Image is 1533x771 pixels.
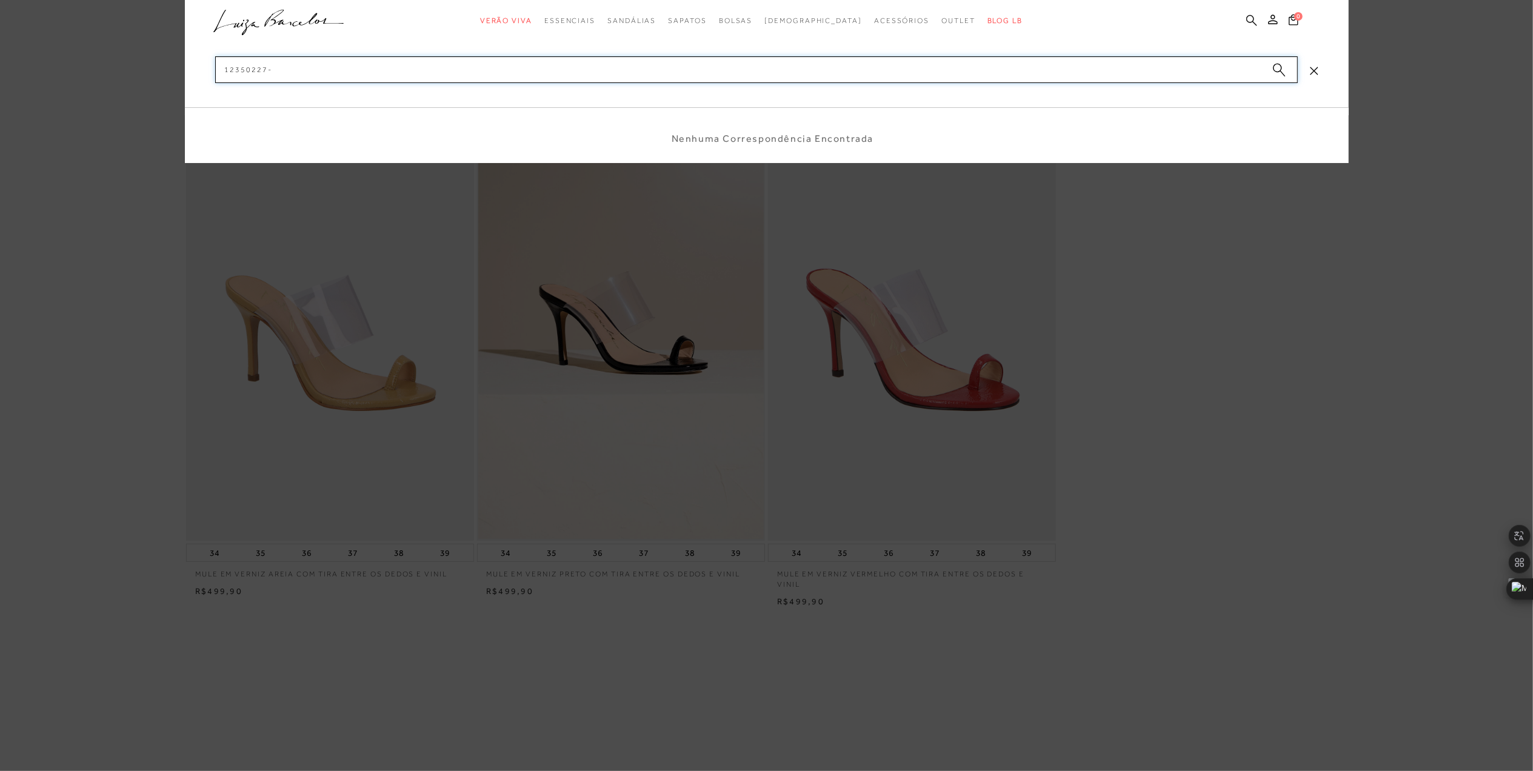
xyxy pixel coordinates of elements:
span: 0 [1294,12,1303,21]
a: categoryNavScreenReaderText [941,10,975,32]
a: noSubCategoriesText [764,10,862,32]
span: Sandálias [607,16,656,25]
button: 0 [1285,13,1302,30]
input: Buscar. [215,56,1298,83]
span: Verão Viva [480,16,532,25]
span: Bolsas [719,16,753,25]
span: Sapatos [668,16,706,25]
span: BLOG LB [987,16,1023,25]
a: categoryNavScreenReaderText [480,10,532,32]
a: categoryNavScreenReaderText [544,10,595,32]
span: Acessórios [874,16,929,25]
li: Nenhuma Correspondência Encontrada [672,132,873,145]
span: [DEMOGRAPHIC_DATA] [764,16,862,25]
a: categoryNavScreenReaderText [719,10,753,32]
a: BLOG LB [987,10,1023,32]
a: categoryNavScreenReaderText [668,10,706,32]
span: Essenciais [544,16,595,25]
a: categoryNavScreenReaderText [874,10,929,32]
a: categoryNavScreenReaderText [607,10,656,32]
span: Outlet [941,16,975,25]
